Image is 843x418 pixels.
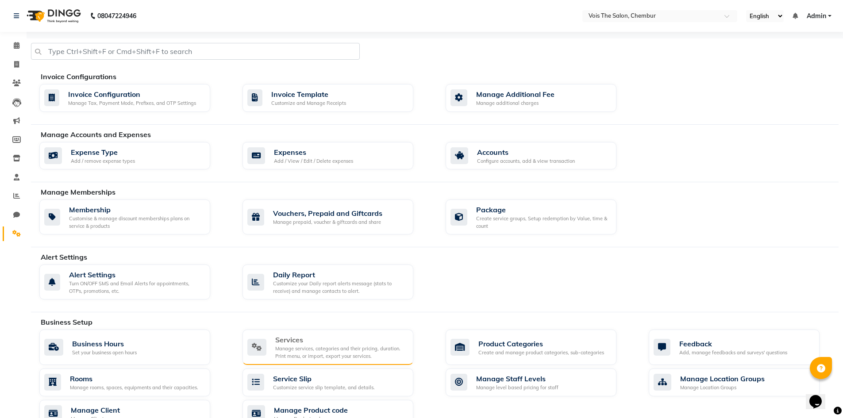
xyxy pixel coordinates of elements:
[476,204,609,215] div: Package
[476,373,558,384] div: Manage Staff Levels
[275,345,406,360] div: Manage services, categories and their pricing, duration. Print menu, or import, export your servi...
[274,147,353,157] div: Expenses
[679,349,787,357] div: Add, manage feedbacks and surveys' questions
[807,12,826,21] span: Admin
[72,338,137,349] div: Business Hours
[71,157,135,165] div: Add / remove expense types
[243,142,432,170] a: ExpensesAdd / View / Edit / Delete expenses
[478,349,604,357] div: Create and manage product categories, sub-categories
[39,84,229,112] a: Invoice ConfigurationManage Tax, Payment Mode, Prefixes, and OTP Settings
[69,204,203,215] div: Membership
[649,330,839,365] a: FeedbackAdd, manage feedbacks and surveys' questions
[243,84,432,112] a: Invoice TemplateCustomize and Manage Receipts
[243,199,432,234] a: Vouchers, Prepaid and GiftcardsManage prepaid, voucher & giftcards and share
[68,89,196,100] div: Invoice Configuration
[69,269,203,280] div: Alert Settings
[69,215,203,230] div: Customise & manage discount memberships plans on service & products
[275,334,406,345] div: Services
[39,368,229,396] a: RoomsManage rooms, spaces, equipments and their capacities.
[274,405,348,415] div: Manage Product code
[476,89,554,100] div: Manage Additional Fee
[69,280,203,295] div: Turn ON/OFF SMS and Email Alerts for appointments, OTPs, promotions, etc.
[806,383,834,409] iframe: chat widget
[70,373,198,384] div: Rooms
[271,89,346,100] div: Invoice Template
[679,338,787,349] div: Feedback
[273,269,406,280] div: Daily Report
[271,100,346,107] div: Customize and Manage Receipts
[39,199,229,234] a: MembershipCustomise & manage discount memberships plans on service & products
[446,368,635,396] a: Manage Staff LevelsManage level based pricing for staff
[39,142,229,170] a: Expense TypeAdd / remove expense types
[446,142,635,170] a: AccountsConfigure accounts, add & view transaction
[274,157,353,165] div: Add / View / Edit / Delete expenses
[446,199,635,234] a: PackageCreate service groups, Setup redemption by Value, time & count
[477,147,575,157] div: Accounts
[39,265,229,299] a: Alert SettingsTurn ON/OFF SMS and Email Alerts for appointments, OTPs, promotions, etc.
[446,330,635,365] a: Product CategoriesCreate and manage product categories, sub-categories
[446,84,635,112] a: Manage Additional FeeManage additional charges
[680,384,765,391] div: Manage Location Groups
[97,4,136,28] b: 08047224946
[68,100,196,107] div: Manage Tax, Payment Mode, Prefixes, and OTP Settings
[680,373,765,384] div: Manage Location Groups
[243,330,432,365] a: ServicesManage services, categories and their pricing, duration. Print menu, or import, export yo...
[477,157,575,165] div: Configure accounts, add & view transaction
[243,368,432,396] a: Service SlipCustomize service slip template, and details.
[23,4,83,28] img: logo
[478,338,604,349] div: Product Categories
[39,330,229,365] a: Business HoursSet your business open hours
[476,100,554,107] div: Manage additional charges
[70,384,198,391] div: Manage rooms, spaces, equipments and their capacities.
[476,215,609,230] div: Create service groups, Setup redemption by Value, time & count
[649,368,839,396] a: Manage Location GroupsManage Location Groups
[71,405,120,415] div: Manage Client
[71,147,135,157] div: Expense Type
[243,265,432,299] a: Daily ReportCustomize your Daily report alerts message (stats to receive) and manage contacts to ...
[72,349,137,357] div: Set your business open hours
[273,373,375,384] div: Service Slip
[476,384,558,391] div: Manage level based pricing for staff
[273,208,382,219] div: Vouchers, Prepaid and Giftcards
[31,43,360,60] input: Type Ctrl+Shift+F or Cmd+Shift+F to search
[273,219,382,226] div: Manage prepaid, voucher & giftcards and share
[273,280,406,295] div: Customize your Daily report alerts message (stats to receive) and manage contacts to alert.
[273,384,375,391] div: Customize service slip template, and details.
